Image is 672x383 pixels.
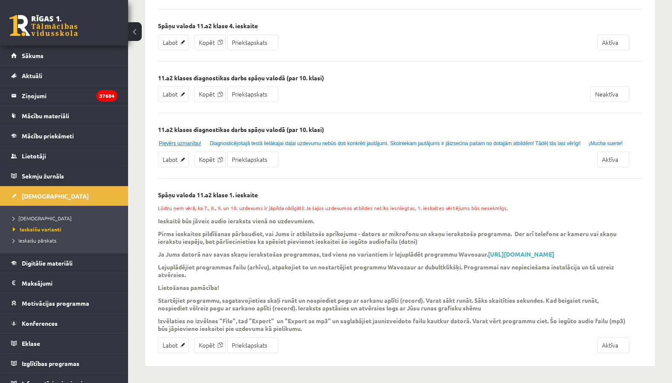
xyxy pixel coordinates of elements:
[210,140,581,146] span: Diagnosticējošajā testā lielākajai daļai uzdevumu nebūs doti konkrēti jautājumi. Skolniekam jautā...
[158,296,629,312] p: Startējiet programmu, sagatavojieties skaļi runāt un nospiediet pogu ar sarkanu aplīti (record). ...
[22,86,117,105] legend: Ziņojumi
[11,66,117,85] a: Aktuāli
[158,205,508,211] strong: Lūdzu ņem vērā, ka 7., 8., 9. un 10. uzdevums ir jāpilda obligāti! Ja šajos uzdevumos atbildes ne...
[227,86,278,102] a: Priekšapskats
[22,259,73,267] span: Digitālie materiāli
[159,140,201,146] span: Pievērs uzmanību!
[194,152,226,167] a: Kopēt
[13,237,56,244] span: Ieskaišu pārskats
[158,152,189,167] a: Labot
[597,35,629,50] span: Aktīva
[597,337,629,353] span: Aktīva
[158,86,189,102] a: Labot
[22,112,69,120] span: Mācību materiāli
[11,86,117,105] a: Ziņojumi37684
[11,293,117,313] a: Motivācijas programma
[597,152,629,167] span: Aktīva
[158,250,555,258] p: Ja Jums datorā nav savas skaņu ierakstošas programmas, tad viens no variantiem ir lejuplādēt prog...
[158,263,629,278] p: Lejuplādējiet programmas failu (arhīvu), atpakojiet to un nostartējiet programmu Wavozaur ar dubu...
[227,35,278,50] a: Priekšapskats
[96,90,117,102] i: 37684
[158,191,258,199] p: Spāņu valoda 11.a2 klase 1. ieskaite
[227,337,278,353] a: Priekšapskats
[158,337,189,353] a: Labot
[11,333,117,353] a: Eklase
[22,152,46,160] span: Lietotāji
[22,339,40,347] span: Eklase
[13,226,61,233] span: Ieskaišu varianti
[194,337,226,353] a: Kopēt
[22,172,64,180] span: Sekmju žurnāls
[11,146,117,166] a: Lietotāji
[22,299,89,307] span: Motivācijas programma
[13,225,120,233] a: Ieskaišu varianti
[13,215,72,222] span: [DEMOGRAPHIC_DATA]
[158,35,189,50] a: Labot
[11,313,117,333] a: Konferences
[227,152,278,167] a: Priekšapskats
[194,35,226,50] a: Kopēt
[9,15,78,36] a: Rīgas 1. Tālmācības vidusskola
[22,132,74,140] span: Mācību priekšmeti
[22,273,117,293] legend: Maksājumi
[22,72,42,79] span: Aktuāli
[11,126,117,146] a: Mācību priekšmeti
[158,217,314,225] strong: Ieskaitē būs jāveic audio ieraksts vienā no uzdevumiem.
[590,86,629,102] span: Neaktīva
[13,214,120,222] a: [DEMOGRAPHIC_DATA]
[11,354,117,373] a: Izglītības programas
[22,192,89,200] span: [DEMOGRAPHIC_DATA]
[158,230,629,245] p: Pirms ieskaites pildīšanas pārbaudiet, vai Jums ir atbilstošs aprīkojums - dators ar mikrofonu un...
[11,46,117,65] a: Sākums
[158,284,219,291] strong: Lietošanas pamācība!
[158,317,629,332] p: Izvēlaties no izvēlnes "File", tad "Export" un "Export as mp3" un saglabājiet jaunizveidoto failu...
[22,52,44,59] span: Sākums
[11,253,117,273] a: Digitālie materiāli
[22,319,58,327] span: Konferences
[158,74,324,82] p: 11.a2 klases diagnostikas darbs spāņu valodā (par 10. klasi)
[13,237,120,244] a: Ieskaišu pārskats
[11,273,117,293] a: Maksājumi
[158,126,324,133] p: 11.a2 klases diagnostikas darbs spāņu valodā (par 10. klasi)
[11,166,117,186] a: Sekmju žurnāls
[11,106,117,126] a: Mācību materiāli
[488,250,554,258] a: [URL][DOMAIN_NAME]
[158,22,258,29] p: Spāņu valoda 11.a2 klase 4. ieskaite
[11,186,117,206] a: [DEMOGRAPHIC_DATA]
[588,140,622,146] span: ¡ !
[194,86,226,102] a: Kopēt
[22,360,79,367] span: Izglītības programas
[590,140,621,146] i: Mucha suerte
